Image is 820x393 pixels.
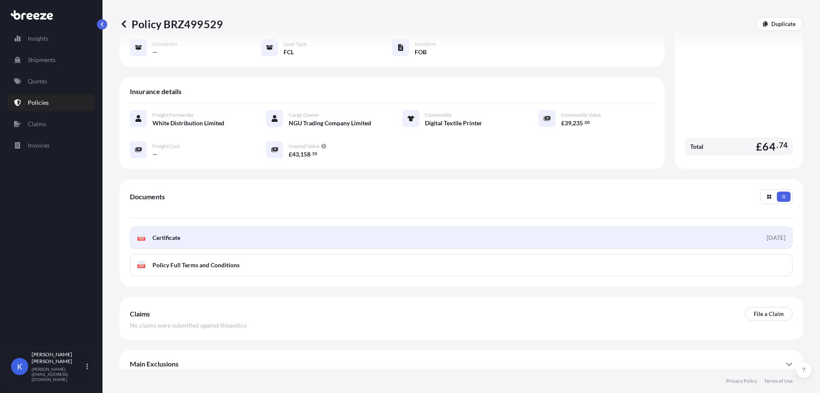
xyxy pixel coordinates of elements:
span: , [571,120,573,126]
span: 00 [585,121,590,124]
span: Cargo Owner [289,112,319,118]
span: 235 [573,120,583,126]
span: — [152,150,158,159]
a: Privacy Policy [726,378,757,384]
span: 43 [292,151,299,157]
div: [DATE] [767,233,785,242]
span: Digital Textile Printer [425,119,482,127]
p: File a Claim [754,310,784,318]
span: £ [756,141,762,152]
span: 158 [300,151,310,157]
span: Documents [130,192,165,201]
a: Claims [7,115,95,133]
span: 39 [565,120,571,126]
span: 50 [312,152,317,155]
span: £ [289,151,292,157]
p: Quotes [28,77,47,86]
span: 74 [779,143,788,148]
p: Policies [28,98,49,107]
p: [PERSON_NAME][EMAIL_ADDRESS][DOMAIN_NAME] [32,366,85,382]
span: Claims [130,310,150,318]
span: No claims were submitted against this policy . [130,321,247,330]
p: Invoices [28,141,50,150]
span: FOB [415,48,427,56]
p: [PERSON_NAME] [PERSON_NAME] [32,351,85,365]
span: FCL [284,48,294,56]
a: Terms of Use [764,378,793,384]
span: Policy Full Terms and Conditions [152,261,240,269]
div: Main Exclusions [130,354,793,374]
span: Total [690,142,703,151]
a: Invoices [7,137,95,154]
span: Commodity [425,112,451,118]
span: Certificate [152,233,180,242]
a: Insights [7,30,95,47]
p: Shipments [28,56,56,64]
span: . [776,143,778,148]
a: Shipments [7,51,95,68]
text: PDF [139,265,144,268]
span: Commodity Value [561,112,601,118]
span: Insurance details [130,87,182,96]
p: Claims [28,120,46,128]
a: Quotes [7,73,95,90]
span: Main Exclusions [130,360,179,368]
p: Duplicate [771,20,796,28]
a: Duplicate [756,17,803,31]
a: File a Claim [745,307,793,321]
a: PDFCertificate[DATE] [130,227,793,249]
span: 64 [762,141,775,152]
a: Policies [7,94,95,111]
span: . [311,152,312,155]
span: NGU Trading Company Limited [289,119,371,127]
span: Insured Value [289,143,319,150]
span: , [299,151,300,157]
span: K [17,362,22,371]
text: PDF [139,237,144,240]
p: Policy BRZ499529 [120,17,223,31]
p: Insights [28,34,48,43]
span: £ [561,120,565,126]
a: PDFPolicy Full Terms and Conditions [130,254,793,276]
span: — [152,48,158,56]
span: Freight Forwarder [152,112,194,118]
span: White Distribution Limited [152,119,224,127]
span: Freight Cost [152,143,180,150]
